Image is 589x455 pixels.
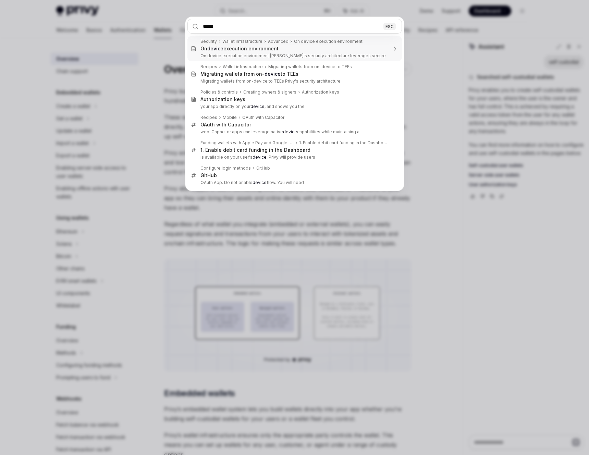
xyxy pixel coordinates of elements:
[200,71,298,77] div: Migrating wallets from on- to TEEs
[200,53,388,59] p: On device execution environment [PERSON_NAME]'s security architecture leverages secure
[250,104,265,109] b: device
[207,46,223,51] b: device
[200,129,388,135] p: web. Capacitor apps can leverage native capabilities while maintaining a
[200,96,245,102] div: Authorization keys
[200,155,388,160] p: is available on your user's , Privy will provide users
[253,180,267,185] b: device
[200,165,251,171] div: Configure login methods
[283,129,297,134] b: device
[302,89,339,95] div: Authorization keys
[268,39,289,44] div: Advanced
[256,165,270,171] div: GitHub
[223,115,237,120] div: Mobile
[243,89,296,95] div: Creating owners & signers
[294,39,363,44] div: On device execution environment
[200,140,294,146] div: Funding wallets with Apple Pay and Google Pay
[200,104,388,109] p: your app directly on your , and shows you the
[200,115,217,120] div: Recipes
[200,78,388,84] p: Migrating wallets from on-device to TEEs Privy's security architecture
[253,155,267,160] b: device
[200,180,388,185] p: OAuth App. Do not enable flow. You will need
[268,64,352,70] div: Migrating wallets from on-device to TEEs
[200,39,217,44] div: Security
[200,89,238,95] div: Policies & controls
[242,115,284,120] div: OAuth with Capacitor
[223,64,263,70] div: Wallet infrastructure
[200,122,251,128] div: OAuth with Capacitor
[200,46,279,52] div: On execution environment
[200,147,310,153] div: 1. Enable debit card funding in the Dashboard
[200,172,217,179] div: GitHub
[299,140,388,146] div: 1. Enable debit card funding in the Dashboard
[383,23,396,30] div: ESC
[265,71,281,77] b: device
[222,39,262,44] div: Wallet infrastructure
[200,64,217,70] div: Recipes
